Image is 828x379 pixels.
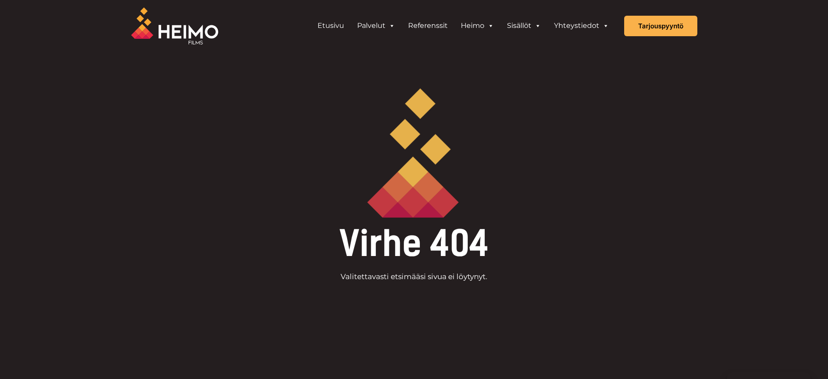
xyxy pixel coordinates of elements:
[131,7,218,44] img: Heimo Filmsin logo
[402,17,454,34] a: Referenssit
[131,270,697,284] p: Valitettavasti etsimääsi sivua ei löytynyt.
[131,226,697,261] h1: Virhe 404
[454,17,500,34] a: Heimo
[351,17,402,34] a: Palvelut
[547,17,615,34] a: Yhteystiedot
[307,17,620,34] aside: Header Widget 1
[624,16,697,36] a: Tarjouspyyntö
[311,17,351,34] a: Etusivu
[500,17,547,34] a: Sisällöt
